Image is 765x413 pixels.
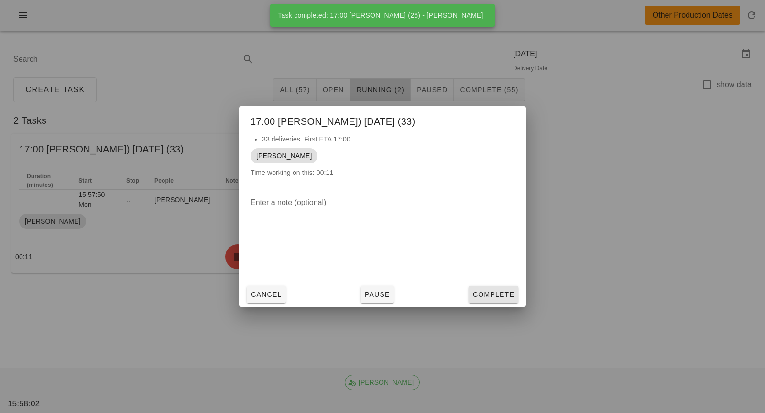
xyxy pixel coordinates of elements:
[270,4,491,27] div: Task completed: 17:00 [PERSON_NAME] (26) - [PERSON_NAME]
[239,134,526,187] div: Time working on this: 00:11
[256,148,312,163] span: [PERSON_NAME]
[247,286,286,303] button: Cancel
[239,106,526,134] div: 17:00 [PERSON_NAME]) [DATE] (33)
[262,134,514,144] li: 33 deliveries. First ETA 17:00
[364,291,390,298] span: Pause
[472,291,514,298] span: Complete
[361,286,394,303] button: Pause
[469,286,518,303] button: Complete
[251,291,282,298] span: Cancel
